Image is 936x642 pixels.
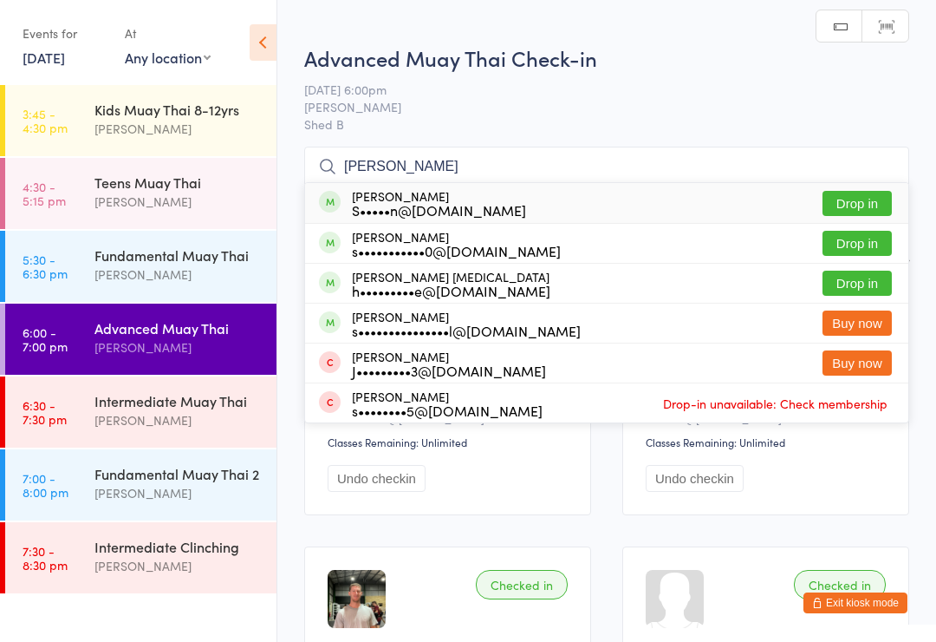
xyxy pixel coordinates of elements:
[94,119,262,139] div: [PERSON_NAME]
[352,364,546,377] div: J•••••••••3@[DOMAIN_NAME]
[328,570,386,628] img: image1748852083.png
[822,231,892,256] button: Drop in
[352,310,581,337] div: [PERSON_NAME]
[352,284,550,298] div: h•••••••••e@[DOMAIN_NAME]
[328,435,573,449] div: Classes Remaining: Unlimited
[646,435,891,449] div: Classes Remaining: Unlimited
[23,471,68,499] time: 7:00 - 8:00 pm
[94,537,262,556] div: Intermediate Clinching
[94,337,262,357] div: [PERSON_NAME]
[304,147,909,187] input: Search
[23,107,68,134] time: 3:45 - 4:30 pm
[23,48,65,67] a: [DATE]
[94,265,262,285] div: [PERSON_NAME]
[125,48,211,67] div: Any location
[5,304,276,375] a: 6:00 -7:00 pmAdvanced Muay Thai[PERSON_NAME]
[304,98,882,115] span: [PERSON_NAME]
[94,556,262,576] div: [PERSON_NAME]
[23,252,68,280] time: 5:30 - 6:30 pm
[352,244,561,258] div: s•••••••••••0@[DOMAIN_NAME]
[352,350,546,377] div: [PERSON_NAME]
[328,465,426,492] button: Undo checkin
[5,449,276,521] a: 7:00 -8:00 pmFundamental Muay Thai 2[PERSON_NAME]
[822,191,892,216] button: Drop in
[5,158,276,229] a: 4:30 -5:15 pmTeens Muay Thai[PERSON_NAME]
[23,398,67,426] time: 6:30 - 7:30 pm
[476,570,568,599] div: Checked in
[803,593,907,613] button: Exit kiosk mode
[822,271,892,296] button: Drop in
[5,231,276,302] a: 5:30 -6:30 pmFundamental Muay Thai[PERSON_NAME]
[94,100,262,119] div: Kids Muay Thai 8-12yrs
[23,180,66,207] time: 4:30 - 5:15 pm
[5,85,276,156] a: 3:45 -4:30 pmKids Muay Thai 8-12yrs[PERSON_NAME]
[94,246,262,265] div: Fundamental Muay Thai
[94,192,262,212] div: [PERSON_NAME]
[794,570,886,599] div: Checked in
[352,230,561,258] div: [PERSON_NAME]
[94,173,262,192] div: Teens Muay Thai
[94,410,262,430] div: [PERSON_NAME]
[352,390,543,417] div: [PERSON_NAME]
[23,19,107,48] div: Events for
[94,318,262,337] div: Advanced Muay Thai
[352,203,526,217] div: S•••••n@[DOMAIN_NAME]
[23,544,68,572] time: 7:30 - 8:30 pm
[94,391,262,410] div: Intermediate Muay Thai
[304,81,882,98] span: [DATE] 6:00pm
[94,483,262,503] div: [PERSON_NAME]
[352,403,543,417] div: s••••••••5@[DOMAIN_NAME]
[5,377,276,448] a: 6:30 -7:30 pmIntermediate Muay Thai[PERSON_NAME]
[23,325,68,353] time: 6:00 - 7:00 pm
[304,115,909,133] span: Shed B
[94,464,262,483] div: Fundamental Muay Thai 2
[304,43,909,72] h2: Advanced Muay Thai Check-in
[822,311,892,336] button: Buy now
[352,189,526,217] div: [PERSON_NAME]
[352,324,581,337] div: s•••••••••••••••l@[DOMAIN_NAME]
[125,19,211,48] div: At
[352,270,550,298] div: [PERSON_NAME] [MEDICAL_DATA]
[646,465,744,492] button: Undo checkin
[5,522,276,593] a: 7:30 -8:30 pmIntermediate Clinching[PERSON_NAME]
[822,350,892,376] button: Buy now
[659,390,892,416] span: Drop-in unavailable: Check membership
